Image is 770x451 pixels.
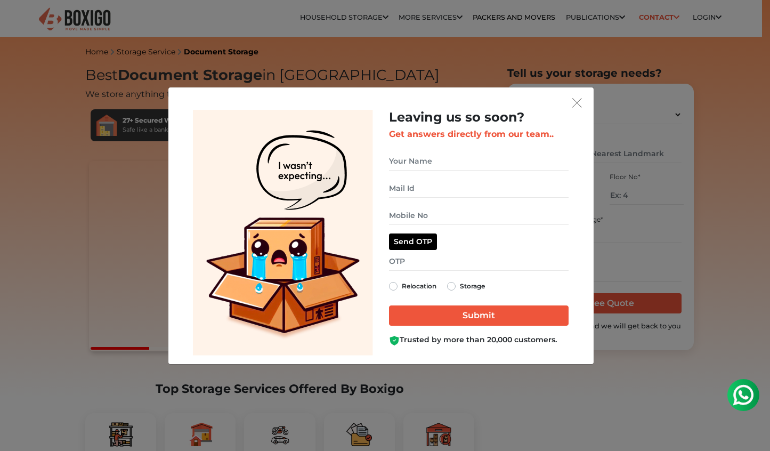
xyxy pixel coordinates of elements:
img: whatsapp-icon.svg [11,11,32,32]
button: Send OTP [389,233,437,250]
input: OTP [389,252,569,271]
label: Relocation [402,280,436,293]
h2: Leaving us so soon? [389,110,569,125]
input: Mobile No [389,206,569,225]
img: Boxigo Customer Shield [389,335,400,346]
img: exit [572,98,582,108]
h3: Get answers directly from our team.. [389,129,569,139]
input: Your Name [389,152,569,171]
input: Mail Id [389,179,569,198]
div: Trusted by more than 20,000 customers. [389,334,569,345]
label: Storage [460,280,485,293]
input: Submit [389,305,569,326]
img: Lead Welcome Image [193,110,373,356]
